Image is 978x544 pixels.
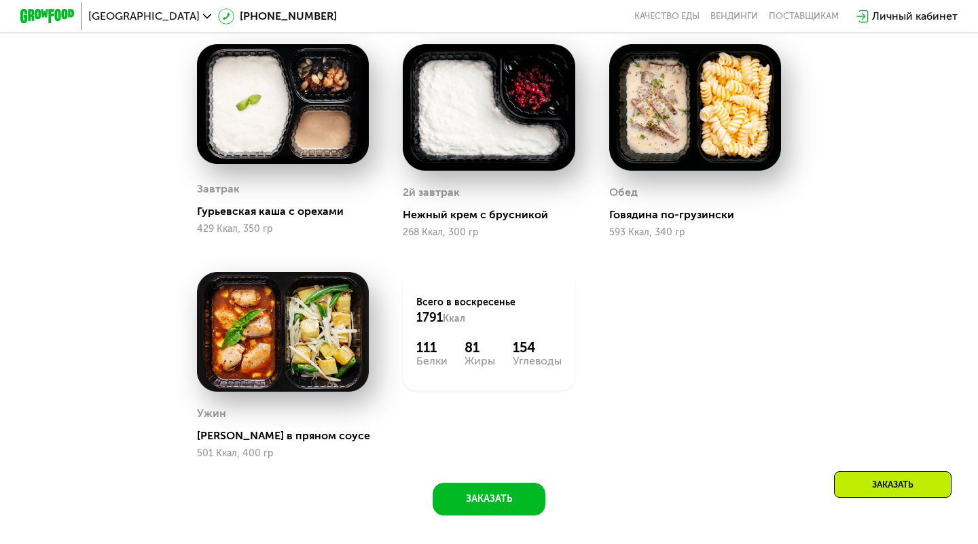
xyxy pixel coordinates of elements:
[465,339,495,356] div: 81
[403,208,585,222] div: Нежный крем с брусникой
[218,8,337,24] a: [PHONE_NUMBER]
[443,313,465,324] span: Ккал
[88,11,200,22] span: [GEOGRAPHIC_DATA]
[513,339,562,356] div: 154
[465,356,495,367] div: Жиры
[416,356,448,367] div: Белки
[197,224,369,235] div: 429 Ккал, 350 гр
[710,11,758,22] a: Вендинги
[197,403,226,424] div: Ужин
[416,310,443,325] span: 1791
[403,182,460,203] div: 2й завтрак
[769,11,839,22] div: поставщикам
[609,227,781,238] div: 593 Ккал, 340 гр
[197,429,380,443] div: [PERSON_NAME] в пряном соусе
[403,227,575,238] div: 268 Ккал, 300 гр
[634,11,700,22] a: Качество еды
[197,448,369,459] div: 501 Ккал, 400 гр
[433,483,545,515] button: Заказать
[872,8,958,24] div: Личный кабинет
[416,296,561,326] div: Всего в воскресенье
[834,471,952,498] div: Заказать
[609,208,792,222] div: Говядина по-грузински
[513,356,562,367] div: Углеводы
[609,182,638,203] div: Обед
[197,205,380,218] div: Гурьевская каша с орехами
[197,179,240,199] div: Завтрак
[416,339,448,356] div: 111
